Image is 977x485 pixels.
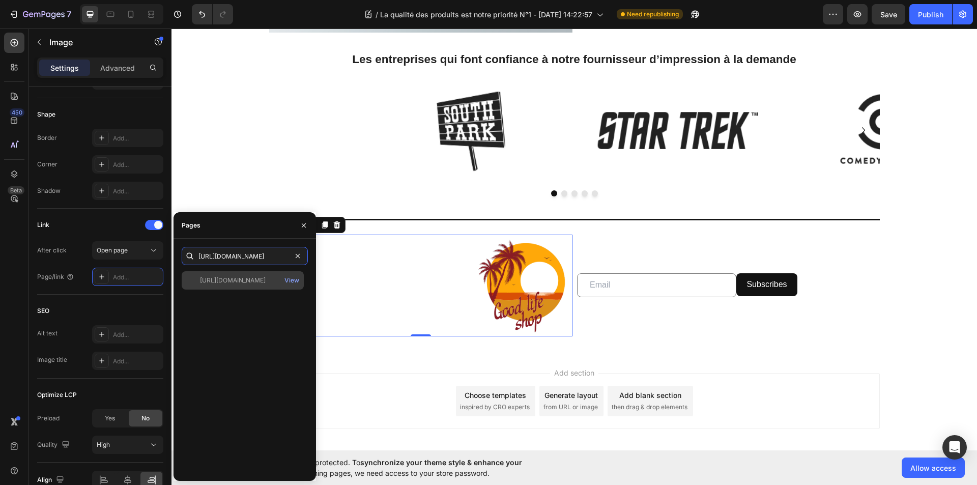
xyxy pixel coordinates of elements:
button: 7 [4,4,76,24]
p: Advanced [100,63,135,73]
div: Add blank section [448,361,510,372]
span: from URL or image [372,374,426,383]
div: After click [37,246,67,255]
div: Optimize LCP [37,390,77,400]
span: La qualité des produits est notre priorité N°1 - [DATE] 14:22:57 [380,9,592,20]
span: Your page is password protected. To when designing pages, we need access to your store password. [237,457,562,478]
span: Allow access [910,463,956,473]
button: View [284,273,300,288]
span: High [97,441,110,448]
span: inspired by CRO experts [289,374,358,383]
span: then drag & drop elements [440,374,516,383]
div: Shape [37,110,55,119]
div: Subscribes [575,249,615,264]
button: Dot [380,162,386,168]
button: Save [872,4,905,24]
p: Image [49,36,136,48]
button: Open page [92,241,163,260]
div: Image title [37,355,67,364]
div: Choose templates [293,361,355,372]
div: Quality [37,438,72,452]
div: Add... [113,160,161,169]
button: Publish [909,4,952,24]
span: Yes [105,414,115,423]
div: Open Intercom Messenger [942,435,967,460]
div: Add... [113,273,161,282]
p: 7 [67,8,71,20]
div: Publish [918,9,943,20]
div: Page/link [37,272,74,281]
p: Settings [50,63,79,73]
img: gempages_524206669643645860-2c42bd2a-d893-4738-a44e-9bb82fb1294e.webp [615,50,812,154]
button: Dot [420,162,426,168]
div: Beta [8,186,24,194]
span: Open page [97,246,128,254]
div: Pages [182,221,200,230]
div: 450 [10,108,24,117]
span: No [141,414,150,423]
div: Add... [113,330,161,339]
span: synchronize your theme style & enhance your experience [237,458,522,477]
img: gempages_524206669643645860-bd557c3a-8166-4bf9-8916-e0638b5ea11f.png [299,206,401,308]
iframe: Design area [171,28,977,450]
input: Insert link or search [182,247,308,265]
img: gempages_524206669643645860-10026adc-ae5f-456f-8765-bdac6108ce67.webp [408,50,605,154]
div: Undo/Redo [192,4,233,24]
button: High [92,436,163,454]
span: Need republishing [627,10,679,19]
div: Link [37,220,49,230]
div: SEO [37,306,49,316]
button: Dot [390,162,396,168]
div: Border [37,133,57,142]
div: Add... [113,134,161,143]
button: Dot [410,162,416,168]
button: Subscribes [565,245,626,268]
img: gempages_524206669643645860-f19199a3-43d9-4ef0-bfd7-64906aee9295.webp [201,50,398,154]
input: Email [406,245,565,269]
div: View [284,276,299,285]
div: Preload [37,414,60,423]
span: / [376,9,378,20]
div: Image [110,192,132,201]
button: Dot [400,162,406,168]
span: Add section [379,339,427,350]
span: Save [880,10,897,19]
div: Add... [113,187,161,196]
button: Allow access [902,458,965,478]
div: Corner [37,160,58,169]
div: Shadow [37,186,61,195]
div: [URL][DOMAIN_NAME] [200,276,266,285]
div: Generate layout [373,361,426,372]
div: Add... [113,357,161,366]
div: Alt text [37,329,58,338]
button: Carousel Next Arrow [684,94,700,110]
